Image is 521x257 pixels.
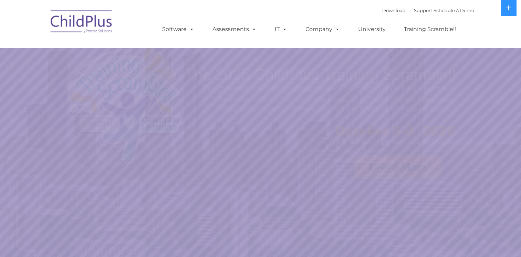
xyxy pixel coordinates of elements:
a: University [351,22,393,36]
a: Learn More [354,155,441,178]
a: Training Scramble!! [397,22,463,36]
img: ChildPlus by Procare Solutions [47,6,116,40]
a: Software [155,22,201,36]
a: Schedule A Demo [434,8,474,13]
font: | [382,8,474,13]
a: Assessments [206,22,263,36]
a: Support [414,8,432,13]
a: IT [268,22,294,36]
a: Download [382,8,406,13]
a: Company [299,22,347,36]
